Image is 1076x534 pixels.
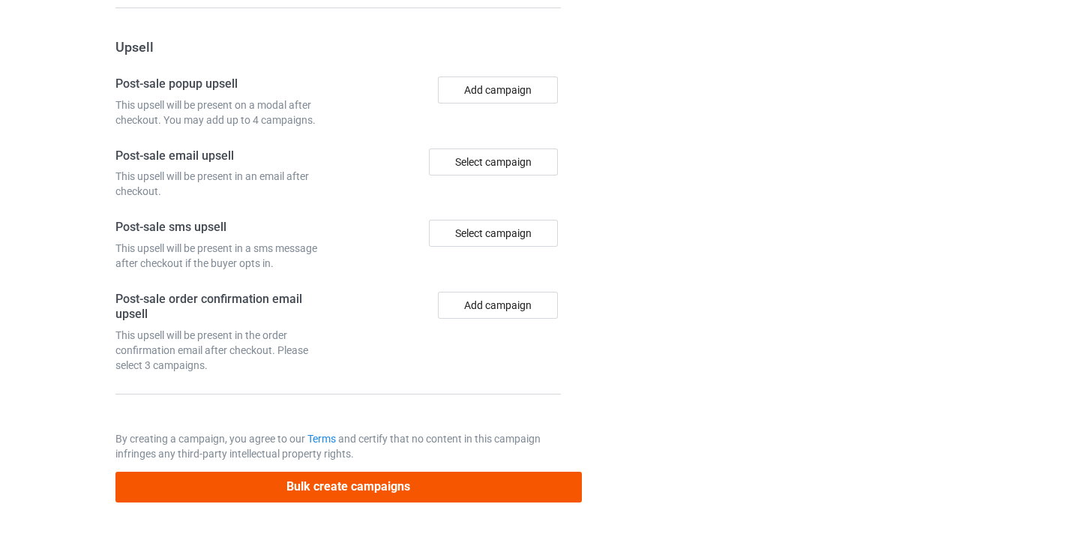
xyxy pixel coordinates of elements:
div: This upsell will be present in an email after checkout. [115,169,333,199]
h4: Post-sale popup upsell [115,76,333,92]
button: Add campaign [438,76,558,103]
h4: Post-sale email upsell [115,148,333,164]
div: This upsell will be present in the order confirmation email after checkout. Please select 3 campa... [115,328,333,373]
h4: Post-sale order confirmation email upsell [115,292,333,322]
button: Add campaign [438,292,558,319]
div: Select campaign [429,148,558,175]
a: Terms [307,433,336,445]
h4: Post-sale sms upsell [115,220,333,235]
h3: Upsell [115,38,561,55]
button: Bulk create campaigns [115,472,582,502]
div: This upsell will be present on a modal after checkout. You may add up to 4 campaigns. [115,97,333,127]
div: This upsell will be present in a sms message after checkout if the buyer opts in. [115,241,333,271]
div: Select campaign [429,220,558,247]
p: By creating a campaign, you agree to our and certify that no content in this campaign infringes a... [115,431,561,461]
